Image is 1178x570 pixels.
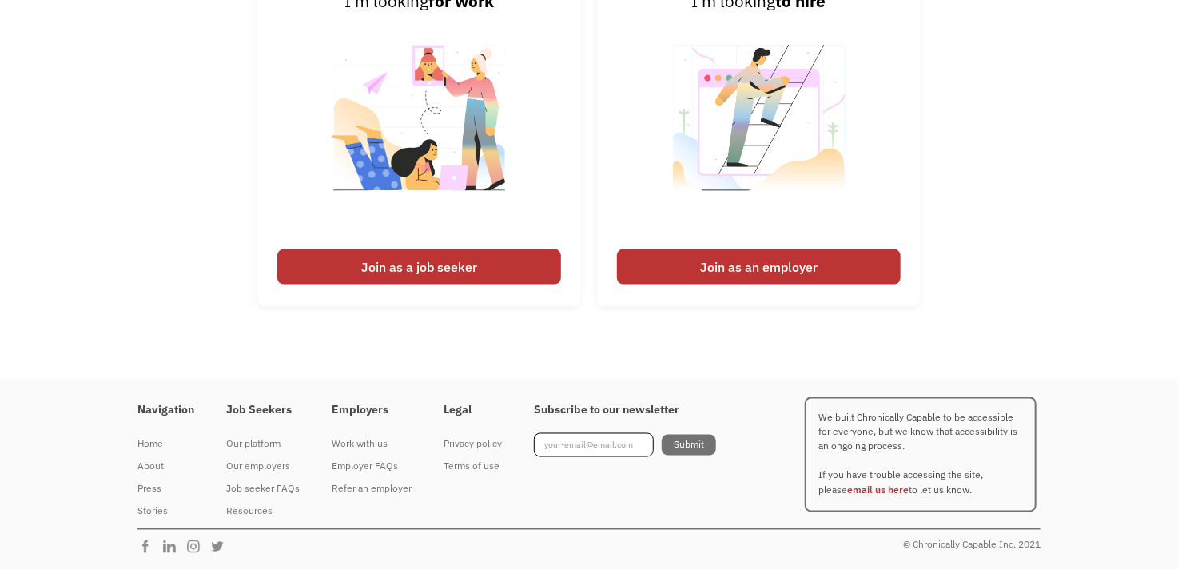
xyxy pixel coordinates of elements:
[534,433,654,457] input: your-email@email.com
[444,433,502,456] a: Privacy policy
[617,249,901,285] div: Join as an employer
[332,433,412,456] a: Work with us
[137,480,194,499] div: Press
[332,478,412,500] a: Refer an employer
[137,478,194,500] a: Press
[332,403,412,417] h4: Employers
[534,403,716,417] h4: Subscribe to our newsletter
[209,539,233,555] img: Chronically Capable Twitter Page
[226,500,300,523] a: Resources
[847,484,909,496] a: email us here
[137,456,194,478] a: About
[332,480,412,499] div: Refer an employer
[226,435,300,454] div: Our platform
[444,456,502,478] a: Terms of use
[137,403,194,417] h4: Navigation
[137,457,194,476] div: About
[137,500,194,523] a: Stories
[444,403,502,417] h4: Legal
[137,502,194,521] div: Stories
[185,539,209,555] img: Chronically Capable Instagram Page
[320,15,519,241] img: Illustrated image of people looking for work
[137,433,194,456] a: Home
[277,249,561,285] div: Join as a job seeker
[332,457,412,476] div: Employer FAQs
[226,403,300,417] h4: Job Seekers
[226,456,300,478] a: Our employers
[226,502,300,521] div: Resources
[903,536,1041,555] div: © Chronically Capable Inc. 2021
[226,433,300,456] a: Our platform
[534,433,716,457] form: Footer Newsletter
[332,435,412,454] div: Work with us
[137,539,161,555] img: Chronically Capable Facebook Page
[805,397,1037,512] p: We built Chronically Capable to be accessible for everyone, but we know that accessibility is an ...
[444,457,502,476] div: Terms of use
[332,456,412,478] a: Employer FAQs
[662,435,716,456] input: Submit
[137,435,194,454] div: Home
[226,480,300,499] div: Job seeker FAQs
[444,435,502,454] div: Privacy policy
[659,15,858,241] img: Illustrated image of someone looking to hire
[161,539,185,555] img: Chronically Capable Linkedin Page
[226,457,300,476] div: Our employers
[226,478,300,500] a: Job seeker FAQs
